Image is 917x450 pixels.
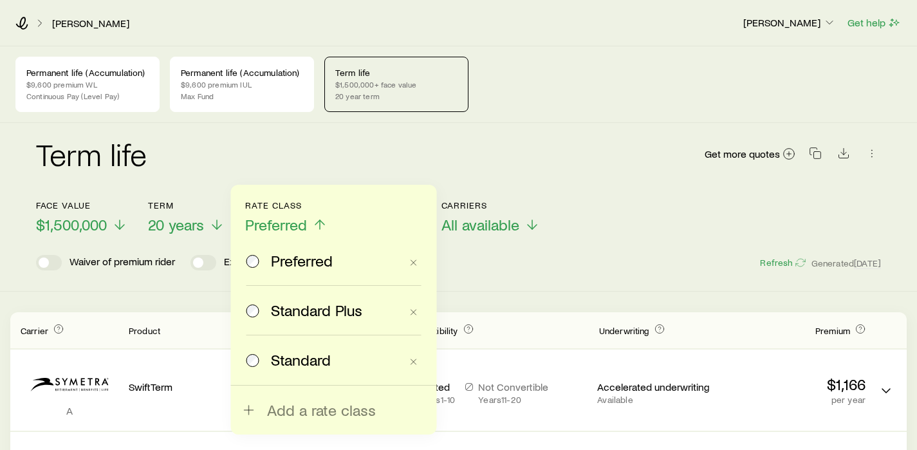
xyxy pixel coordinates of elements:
[478,380,548,393] p: Not Convertible
[597,380,709,393] p: Accelerated underwriting
[335,68,458,78] p: Term life
[743,16,836,29] p: [PERSON_NAME]
[704,147,796,162] a: Get more quotes
[245,200,328,211] p: Rate Class
[36,200,127,211] p: Face value
[36,216,107,234] span: $1,500,000
[324,57,468,112] a: Term life$1,500,000+ face value20 year term
[181,79,303,89] p: $9,600 premium IUL
[36,200,127,234] button: Face value$1,500,000
[811,258,881,269] span: Generated
[129,380,275,393] p: SwiftTerm
[26,68,149,78] p: Permanent life (Accumulation)
[21,404,118,417] p: A
[69,255,175,270] p: Waiver of premium rider
[224,255,326,270] p: Extended convertibility
[478,395,548,405] p: Years 11 - 20
[705,149,780,159] span: Get more quotes
[36,138,147,169] h2: Term life
[51,17,130,30] a: [PERSON_NAME]
[847,15,902,30] button: Get help
[26,79,149,89] p: $9,600 premium WL
[597,395,709,405] p: Available
[245,200,328,234] button: Rate ClassPreferred
[599,325,649,336] span: Underwriting
[335,79,458,89] p: $1,500,000+ face value
[129,325,160,336] span: Product
[815,325,850,336] span: Premium
[441,216,519,234] span: All available
[743,15,837,31] button: [PERSON_NAME]
[26,91,149,101] p: Continuous Pay (Level Pay)
[15,57,160,112] a: Permanent life (Accumulation)$9,600 premium WLContinuous Pay (Level Pay)
[719,375,866,393] p: $1,166
[245,216,307,234] span: Preferred
[21,325,48,336] span: Carrier
[835,149,853,162] a: Download CSV
[759,257,806,269] button: Refresh
[148,200,225,234] button: Term20 years
[335,91,458,101] p: 20 year term
[181,68,303,78] p: Permanent life (Accumulation)
[148,200,225,211] p: Term
[854,258,881,269] span: [DATE]
[441,200,540,234] button: CarriersAll available
[405,325,458,336] span: Convertibility
[170,57,314,112] a: Permanent life (Accumulation)$9,600 premium IULMax Fund
[181,91,303,101] p: Max Fund
[441,200,540,211] p: Carriers
[719,395,866,405] p: per year
[148,216,204,234] span: 20 years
